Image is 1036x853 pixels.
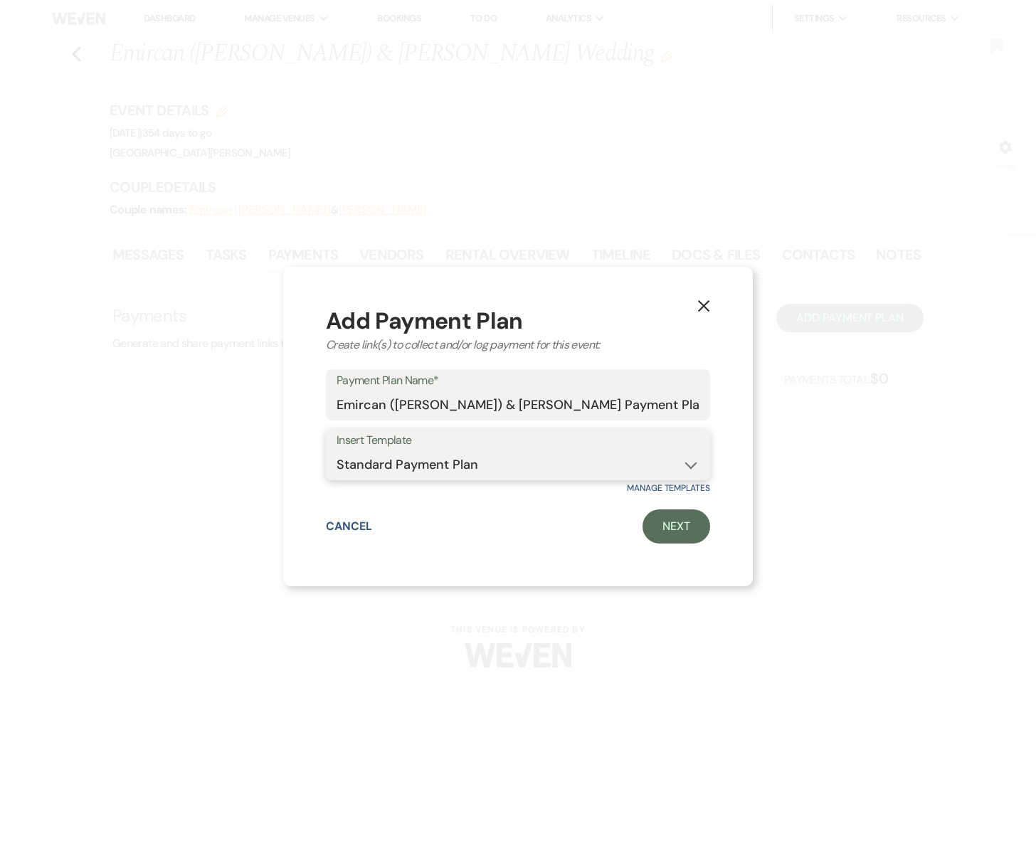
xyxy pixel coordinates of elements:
[326,337,710,354] div: Create link(s) to collect and/or log payment for this event:
[326,309,710,332] div: Add Payment Plan
[627,482,710,494] a: Manage Templates
[643,509,710,544] a: Next
[337,371,699,391] label: Payment Plan Name*
[337,430,699,451] label: Insert Template
[326,521,372,532] button: Cancel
